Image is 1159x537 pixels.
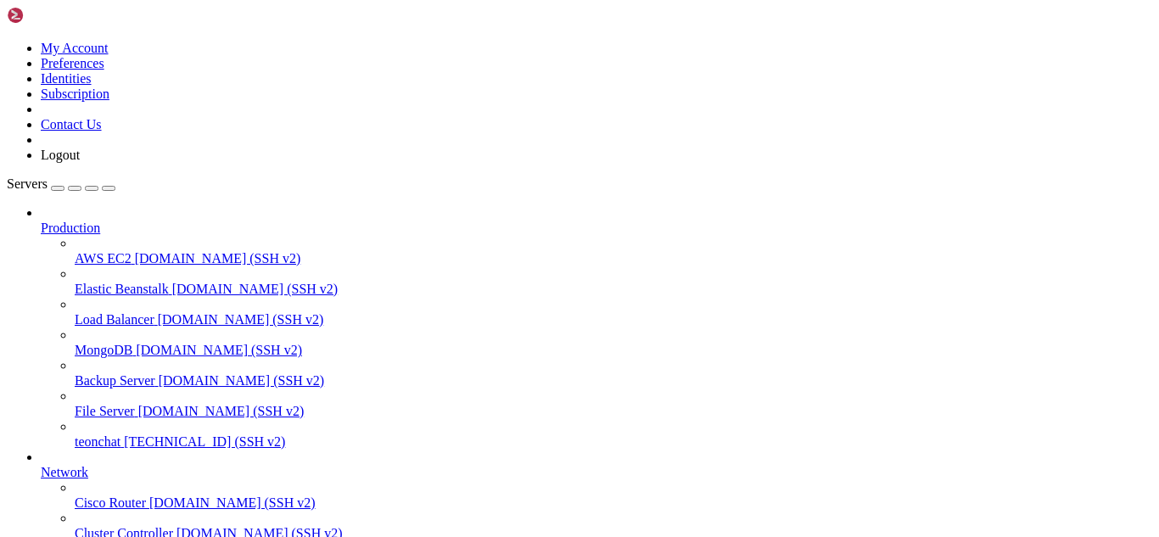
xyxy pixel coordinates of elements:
[41,205,1152,450] li: Production
[75,495,1152,511] a: Cisco Router [DOMAIN_NAME] (SSH v2)
[75,266,1152,297] li: Elastic Beanstalk [DOMAIN_NAME] (SSH v2)
[41,41,109,55] a: My Account
[7,7,104,24] img: Shellngn
[75,358,1152,389] li: Backup Server [DOMAIN_NAME] (SSH v2)
[75,404,135,418] span: File Server
[75,389,1152,419] li: File Server [DOMAIN_NAME] (SSH v2)
[41,221,100,235] span: Production
[135,251,301,266] span: [DOMAIN_NAME] (SSH v2)
[75,343,1152,358] a: MongoDB [DOMAIN_NAME] (SSH v2)
[7,176,115,191] a: Servers
[75,251,1152,266] a: AWS EC2 [DOMAIN_NAME] (SSH v2)
[75,312,1152,327] a: Load Balancer [DOMAIN_NAME] (SSH v2)
[149,495,316,510] span: [DOMAIN_NAME] (SSH v2)
[7,176,48,191] span: Servers
[75,434,1152,450] a: teonchat [TECHNICAL_ID] (SSH v2)
[172,282,339,296] span: [DOMAIN_NAME] (SSH v2)
[75,312,154,327] span: Load Balancer
[75,297,1152,327] li: Load Balancer [DOMAIN_NAME] (SSH v2)
[138,404,305,418] span: [DOMAIN_NAME] (SSH v2)
[75,495,146,510] span: Cisco Router
[75,373,155,388] span: Backup Server
[75,343,132,357] span: MongoDB
[41,221,1152,236] a: Production
[41,87,109,101] a: Subscription
[159,373,325,388] span: [DOMAIN_NAME] (SSH v2)
[75,251,132,266] span: AWS EC2
[75,373,1152,389] a: Backup Server [DOMAIN_NAME] (SSH v2)
[75,419,1152,450] li: teonchat [TECHNICAL_ID] (SSH v2)
[136,343,302,357] span: [DOMAIN_NAME] (SSH v2)
[41,117,102,131] a: Contact Us
[75,282,169,296] span: Elastic Beanstalk
[124,434,285,449] span: [TECHNICAL_ID] (SSH v2)
[75,434,120,449] span: teonchat
[75,327,1152,358] li: MongoDB [DOMAIN_NAME] (SSH v2)
[41,56,104,70] a: Preferences
[158,312,324,327] span: [DOMAIN_NAME] (SSH v2)
[41,148,80,162] a: Logout
[75,236,1152,266] li: AWS EC2 [DOMAIN_NAME] (SSH v2)
[41,465,1152,480] a: Network
[75,480,1152,511] li: Cisco Router [DOMAIN_NAME] (SSH v2)
[41,71,92,86] a: Identities
[75,404,1152,419] a: File Server [DOMAIN_NAME] (SSH v2)
[75,282,1152,297] a: Elastic Beanstalk [DOMAIN_NAME] (SSH v2)
[41,465,88,479] span: Network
